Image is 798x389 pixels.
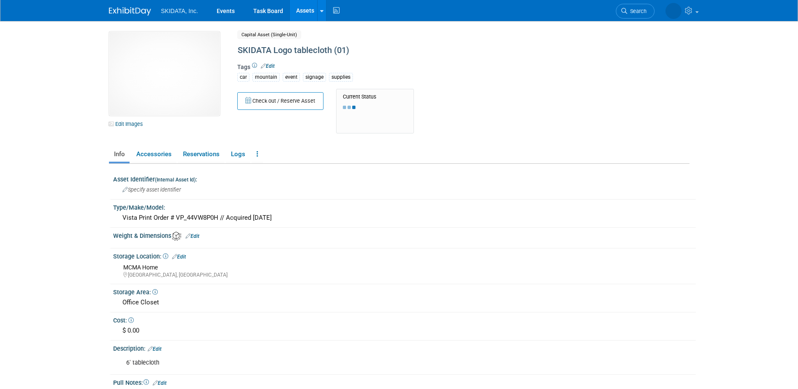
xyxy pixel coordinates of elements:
[172,254,186,260] a: Edit
[113,201,696,212] div: Type/Make/Model:
[113,376,696,387] div: Pull Notes:
[119,296,689,309] div: Office Closet
[178,147,224,162] a: Reservations
[343,106,355,109] img: loading...
[120,354,586,371] div: 6' tablecloth
[237,92,323,110] button: Check out / Reserve Asset
[109,7,151,16] img: ExhibitDay
[226,147,250,162] a: Logs
[186,233,199,239] a: Edit
[155,177,196,183] small: (Internal Asset Id)
[261,63,275,69] a: Edit
[113,314,696,325] div: Cost:
[153,380,167,386] a: Edit
[161,8,198,14] span: SKIDATA, Inc.
[113,250,696,261] div: Storage Location:
[109,119,146,129] a: Edit Images
[237,63,620,87] div: Tags
[123,264,158,271] span: MCMA Home
[626,5,681,14] img: Mary Beth McNair
[237,30,301,39] span: Capital Asset (Single-Unit)
[235,43,620,58] div: SKIDATA Logo tablecloth (01)
[588,8,607,14] span: Search
[329,73,353,82] div: supplies
[122,187,181,193] span: Specify asset identifier
[343,93,407,100] div: Current Status
[123,272,689,279] div: [GEOGRAPHIC_DATA], [GEOGRAPHIC_DATA]
[113,229,696,241] div: Weight & Dimensions
[148,346,162,352] a: Edit
[172,232,181,241] img: Asset Weight and Dimensions
[113,289,158,296] span: Storage Area:
[237,73,249,82] div: car
[119,324,689,337] div: $ 0.00
[131,147,176,162] a: Accessories
[283,73,300,82] div: event
[109,32,220,116] img: View Images
[576,4,615,19] a: Search
[252,73,280,82] div: mountain
[119,211,689,224] div: Vista Print Order # VP_44VW8P0H // Acquired [DATE]
[109,147,130,162] a: Info
[113,173,696,184] div: Asset Identifier :
[303,73,326,82] div: signage
[113,342,696,353] div: Description:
